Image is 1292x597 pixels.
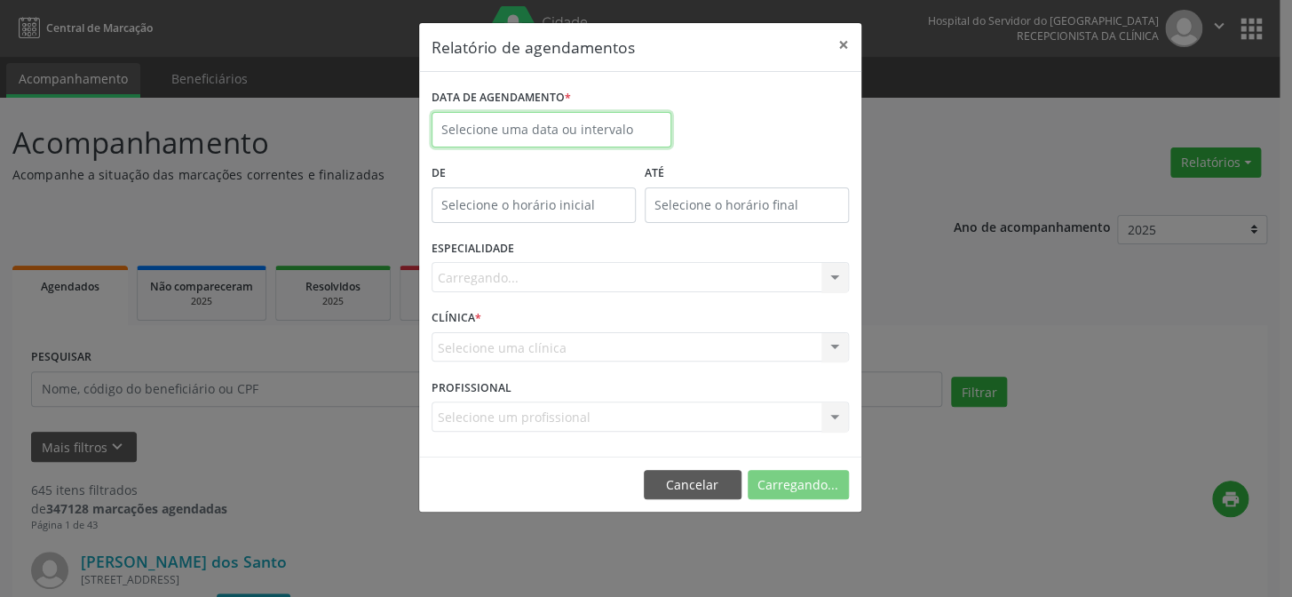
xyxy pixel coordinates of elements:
[432,36,635,59] h5: Relatório de agendamentos
[432,235,514,263] label: ESPECIALIDADE
[432,374,511,402] label: PROFISSIONAL
[432,305,481,332] label: CLÍNICA
[645,160,849,187] label: ATÉ
[826,23,861,67] button: Close
[432,84,571,112] label: DATA DE AGENDAMENTO
[432,160,636,187] label: De
[432,187,636,223] input: Selecione o horário inicial
[644,470,741,500] button: Cancelar
[748,470,849,500] button: Carregando...
[645,187,849,223] input: Selecione o horário final
[432,112,671,147] input: Selecione uma data ou intervalo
